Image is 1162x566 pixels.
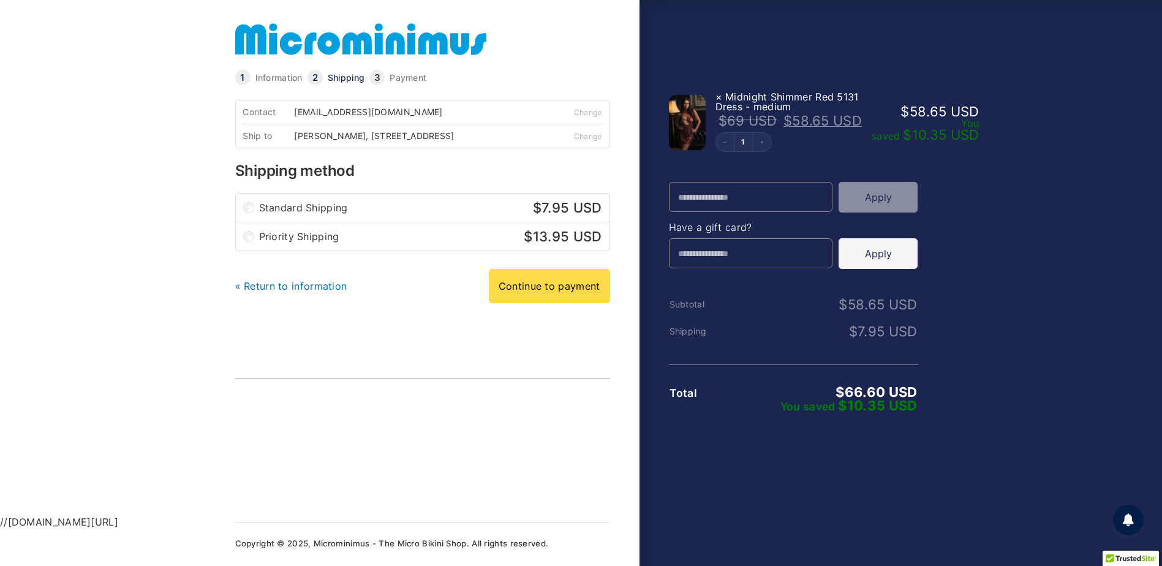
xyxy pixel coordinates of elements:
[872,118,979,141] div: You saved
[243,108,294,116] div: Contact
[849,323,918,339] bdi: 7.95 USD
[390,74,426,82] a: Payment
[836,384,844,400] span: $
[753,133,771,151] button: Increment
[574,132,602,141] a: Change
[255,74,303,82] a: Information
[719,113,777,129] bdi: 69 USD
[517,228,602,244] bdi: 13.95 USD
[752,399,917,412] div: You saved
[669,222,918,232] h4: Have a gift card?
[669,95,706,150] img: Midnight Shimmer Red 5131 Dress 03v3
[235,164,610,178] h3: Shipping method
[719,113,727,129] span: $
[259,201,602,214] label: Standard Shipping
[328,74,364,82] a: Shipping
[839,296,917,312] bdi: 58.65 USD
[838,398,847,413] span: $
[838,398,917,413] bdi: 10.35 USD
[903,127,911,143] span: $
[715,91,859,113] span: Midnight Shimmer Red 5131 Dress - medium
[524,228,532,244] span: $
[903,127,979,143] bdi: 10.35 USD
[526,200,602,216] bdi: 7.95 USD
[259,230,602,243] label: Priority Shipping
[235,280,347,292] a: « Return to information
[669,387,752,399] th: Total
[836,384,917,400] bdi: 66.60 USD
[533,200,541,216] span: $
[669,326,752,336] th: Shipping
[715,91,722,103] a: Remove this item
[849,323,858,339] span: $
[243,132,294,140] div: Ship to
[294,132,462,140] div: [PERSON_NAME], [STREET_ADDRESS]
[839,182,918,213] button: Apply
[716,133,734,151] button: Decrement
[783,113,862,129] bdi: 58.65 USD
[900,104,909,119] span: $
[294,108,451,116] div: [EMAIL_ADDRESS][DOMAIN_NAME]
[839,296,847,312] span: $
[574,108,602,117] a: Change
[489,269,610,303] a: Continue to payment
[669,300,752,309] th: Subtotal
[839,238,918,269] button: Apply
[900,104,979,119] bdi: 58.65 USD
[235,540,610,548] p: Copyright © 2025, Microminimus - The Micro Bikini Shop. All rights reserved.
[783,113,792,129] span: $
[734,138,753,146] a: Edit
[245,392,429,484] iframe: TrustedSite Certified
